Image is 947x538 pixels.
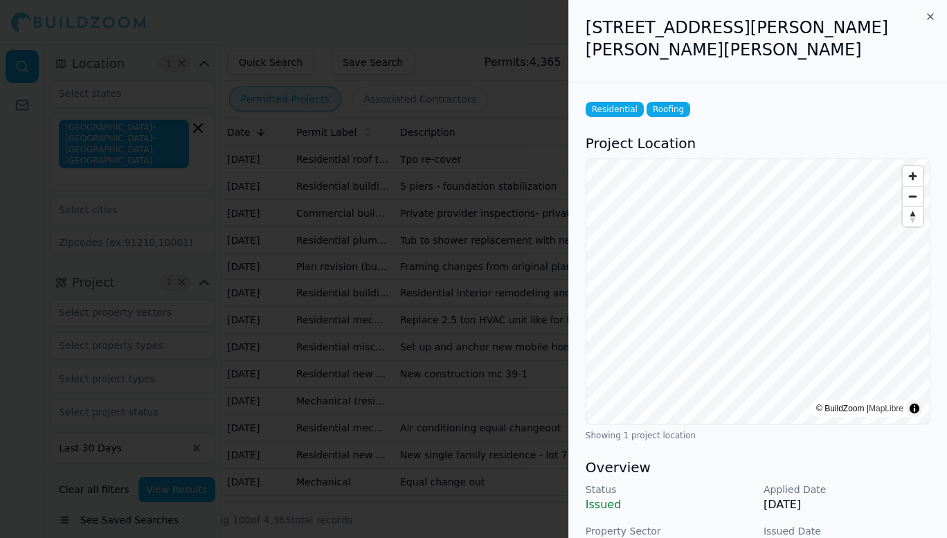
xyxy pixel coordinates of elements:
button: Zoom in [903,166,923,186]
p: Issued [586,496,752,513]
p: Applied Date [764,483,930,496]
p: Status [586,483,752,496]
a: MapLibre [869,404,903,413]
span: Residential [586,102,644,117]
p: Property Sector [586,524,752,538]
h3: Project Location [586,134,930,153]
div: © BuildZoom | [816,402,903,415]
canvas: Map [586,159,930,424]
summary: Toggle attribution [906,400,923,417]
p: [DATE] [764,496,930,513]
h2: [STREET_ADDRESS][PERSON_NAME][PERSON_NAME][PERSON_NAME] [586,17,930,61]
div: Showing 1 project location [586,430,930,441]
button: Zoom out [903,186,923,206]
span: Roofing [647,102,690,117]
h3: Overview [586,458,930,477]
p: Issued Date [764,524,930,538]
button: Reset bearing to north [903,206,923,226]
